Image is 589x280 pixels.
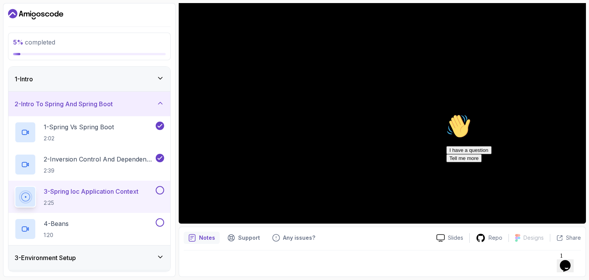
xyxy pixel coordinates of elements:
[8,67,170,91] button: 1-Intro
[15,99,113,109] h3: 2 - Intro To Spring And Spring Boot
[8,8,63,20] a: Dashboard
[3,35,48,43] button: I have a question
[3,3,141,51] div: 👋Hi! How can we help?I have a questionTell me more
[44,155,154,164] p: 2 - Inversion Control And Dependency Injection
[15,253,76,262] h3: 3 - Environment Setup
[15,74,33,84] h3: 1 - Intro
[223,232,265,244] button: Support button
[44,122,114,132] p: 1 - Spring Vs Spring Boot
[15,186,164,208] button: 3-Spring Ioc Application Context2:25
[8,245,170,270] button: 3-Environment Setup
[443,111,581,245] iframe: chat widget
[8,92,170,116] button: 2-Intro To Spring And Spring Boot
[199,234,215,242] p: Notes
[238,234,260,242] p: Support
[3,23,76,29] span: Hi! How can we help?
[283,234,315,242] p: Any issues?
[268,232,320,244] button: Feedback button
[3,3,28,28] img: :wave:
[44,135,114,142] p: 2:02
[13,38,55,46] span: completed
[15,154,164,175] button: 2-Inversion Control And Dependency Injection2:39
[15,122,164,143] button: 1-Spring Vs Spring Boot2:02
[44,231,69,239] p: 1:20
[430,234,469,242] a: Slides
[13,38,23,46] span: 5 %
[3,43,38,51] button: Tell me more
[44,219,69,228] p: 4 - Beans
[184,232,220,244] button: notes button
[557,249,581,272] iframe: chat widget
[44,199,138,207] p: 2:25
[44,187,138,196] p: 3 - Spring Ioc Application Context
[15,218,164,240] button: 4-Beans1:20
[44,167,154,175] p: 2:39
